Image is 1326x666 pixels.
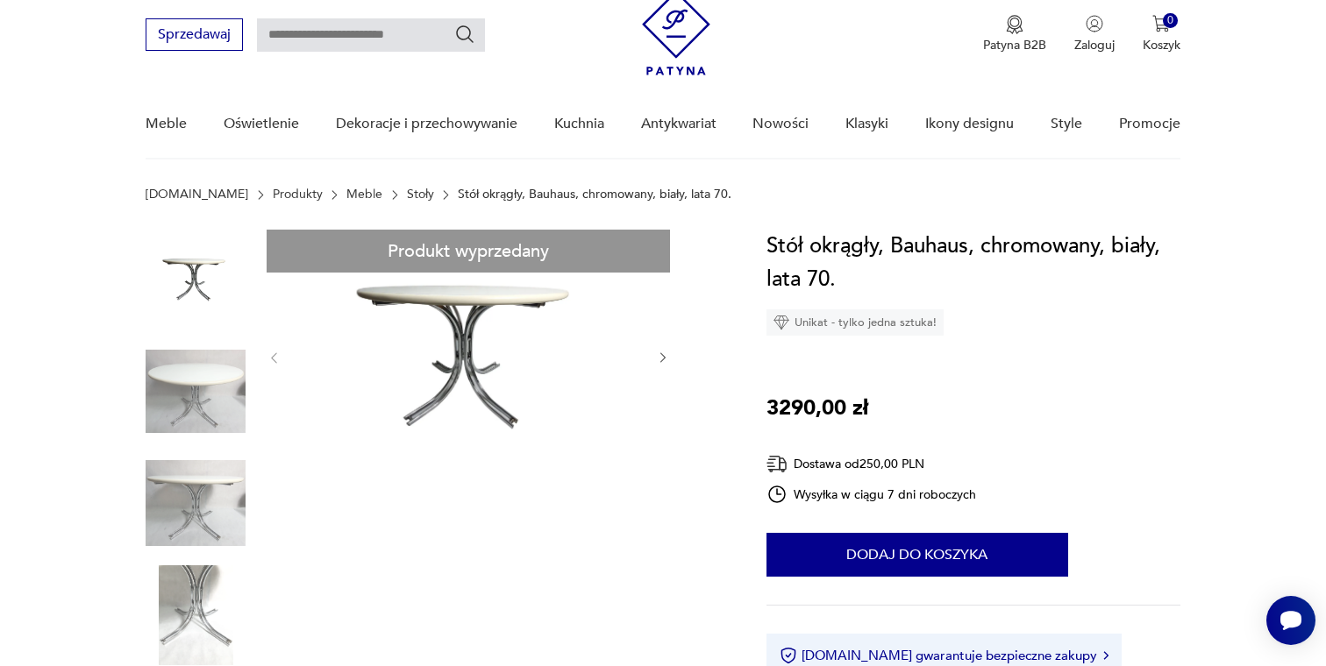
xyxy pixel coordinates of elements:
a: Produkty [273,188,323,202]
div: Dostawa od 250,00 PLN [766,453,977,475]
div: Unikat - tylko jedna sztuka! [766,309,944,336]
button: Patyna B2B [983,15,1046,53]
p: 3290,00 zł [766,392,868,425]
a: Ikona medaluPatyna B2B [983,15,1046,53]
a: Meble [146,90,187,158]
iframe: Smartsupp widget button [1266,596,1315,645]
p: Zaloguj [1074,37,1115,53]
a: Antykwariat [641,90,716,158]
img: Ikona diamentu [773,315,789,330]
p: Koszyk [1143,37,1180,53]
img: Ikona medalu [1006,15,1023,34]
div: 0 [1163,13,1178,28]
button: Dodaj do koszyka [766,533,1068,577]
img: Ikona dostawy [766,453,788,475]
div: Wysyłka w ciągu 7 dni roboczych [766,484,977,505]
img: Zdjęcie produktu Stół okrągły, Bauhaus, chromowany, biały, lata 70. [146,342,246,442]
a: Kuchnia [554,90,604,158]
img: Ikona strzałki w prawo [1103,651,1109,660]
img: Zdjęcie produktu Stół okrągły, Bauhaus, chromowany, biały, lata 70. [146,230,246,329]
button: Zaloguj [1074,15,1115,53]
p: Patyna B2B [983,37,1046,53]
div: Produkt wyprzedany [267,230,670,273]
a: [DOMAIN_NAME] [146,188,248,202]
button: 0Koszyk [1143,15,1180,53]
a: Dekoracje i przechowywanie [336,90,517,158]
img: Zdjęcie produktu Stół okrągły, Bauhaus, chromowany, biały, lata 70. [146,453,246,553]
button: Sprzedawaj [146,18,243,51]
a: Style [1051,90,1082,158]
img: Zdjęcie produktu Stół okrągły, Bauhaus, chromowany, biały, lata 70. [299,230,638,484]
h1: Stół okrągły, Bauhaus, chromowany, biały, lata 70. [766,230,1180,296]
p: Stół okrągły, Bauhaus, chromowany, biały, lata 70. [458,188,731,202]
a: Promocje [1119,90,1180,158]
img: Ikona koszyka [1152,15,1170,32]
button: [DOMAIN_NAME] gwarantuje bezpieczne zakupy [780,647,1109,664]
a: Nowości [752,90,809,158]
a: Stoły [407,188,434,202]
a: Sprzedawaj [146,30,243,42]
img: Ikonka użytkownika [1086,15,1103,32]
button: Szukaj [454,24,475,45]
a: Meble [346,188,382,202]
img: Zdjęcie produktu Stół okrągły, Bauhaus, chromowany, biały, lata 70. [146,565,246,665]
a: Oświetlenie [224,90,299,158]
img: Ikona certyfikatu [780,647,797,664]
a: Ikony designu [925,90,1014,158]
a: Klasyki [845,90,888,158]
